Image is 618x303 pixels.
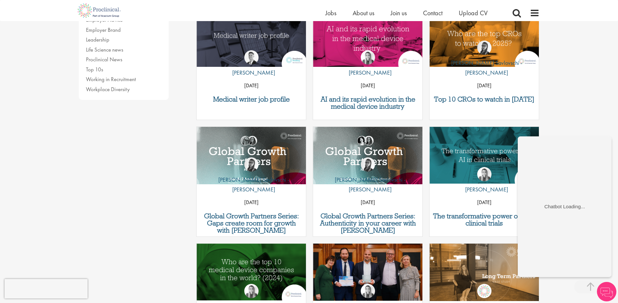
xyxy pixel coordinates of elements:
a: About us [353,9,374,17]
a: Life Science news [86,46,123,53]
p: [PERSON_NAME] [344,68,392,78]
img: Hannah Burke [477,167,491,181]
img: The Transformative Power of AI in Clinical Trials | Proclinical [430,127,539,184]
p: [DATE] [313,81,422,91]
a: AI and its rapid evolution in the medical device industry [316,96,419,110]
p: [DATE] [430,198,539,207]
p: [PERSON_NAME] [460,185,508,194]
a: Join us [391,9,407,17]
p: [DATE] [197,198,306,207]
img: Chatbot [597,282,616,301]
a: Employer Brand [86,26,121,33]
p: [DATE] [313,198,422,207]
a: Theodora Savlovschi - Wicks [PERSON_NAME] Savlovschi - [PERSON_NAME] [430,41,539,81]
div: Chatbot Loading... [31,79,79,86]
a: Medical writer job profile [200,96,303,103]
a: Link to a post [313,10,422,67]
a: Theodora Savlovschi - Wicks [PERSON_NAME] Savlovschi - [PERSON_NAME] [313,157,422,198]
img: Theodora Savlovschi - Wicks [244,157,259,172]
img: Hannah Burke [361,50,375,65]
a: Hannah Burke [PERSON_NAME] [460,167,508,198]
img: Theodora Savlovschi - Wicks [477,41,491,55]
img: Hannah Burke [361,284,375,298]
a: Contact [423,9,442,17]
a: The transformative power of AI in clinical trials [433,212,536,227]
img: AI and Its Impact on the Medical Device Industry | Proclinical [313,10,422,67]
p: [PERSON_NAME] Savlovschi - [PERSON_NAME] [430,58,539,78]
p: [PERSON_NAME] Savlovschi - [PERSON_NAME] [313,175,422,194]
a: George Watson [PERSON_NAME] [227,50,275,81]
a: Link to a post [313,127,422,184]
a: Global Growth Partners Series: Authenticity in your career with [PERSON_NAME] [316,212,419,234]
p: [DATE] [430,81,539,91]
p: [DATE] [197,81,306,91]
a: Working in Recruitment [86,76,136,83]
a: Link to a post [197,10,306,67]
img: Proclinical Group [477,284,491,298]
a: Link to a post [197,244,306,301]
a: Leadership [86,36,109,43]
p: [PERSON_NAME] Savlovschi - [PERSON_NAME] [197,175,306,194]
a: Top 10 CROs to watch in [DATE] [433,96,536,103]
a: Link to a post [313,244,422,301]
a: Link to a post [430,127,539,184]
a: Global Growth Partners Series: Gaps create room for growth with [PERSON_NAME] [200,212,303,234]
img: Hannah Burke [244,284,259,298]
a: Workplace Diversity [86,86,130,93]
img: George Watson [244,50,259,65]
img: Theodora Savlovschi - Wicks [361,157,375,172]
img: Medical writer job profile [197,10,306,67]
img: Proclinical receives APSCo International Recruitment Company of the Year award [313,244,422,301]
iframe: reCAPTCHA [5,279,88,298]
a: Link to a post [197,127,306,184]
a: Link to a post [430,244,539,301]
img: Top 10 Medical Device Companies 2024 [197,244,306,300]
a: Upload CV [459,9,488,17]
a: Proclinical News [86,56,122,63]
a: Jobs [325,9,336,17]
p: [PERSON_NAME] [227,68,275,78]
a: Hannah Burke [PERSON_NAME] [344,50,392,81]
a: Top 10s [86,66,103,73]
a: Theodora Savlovschi - Wicks [PERSON_NAME] Savlovschi - [PERSON_NAME] [197,157,306,198]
